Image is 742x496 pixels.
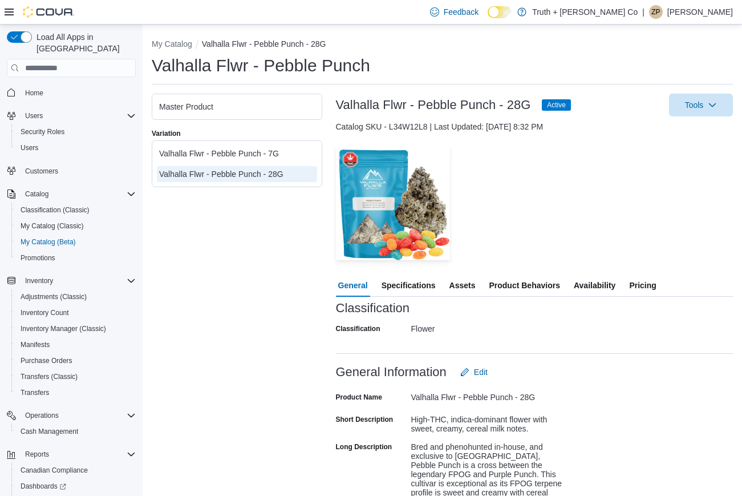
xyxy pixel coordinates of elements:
span: Tools [685,99,704,111]
button: Security Roles [11,124,140,140]
a: Inventory Count [16,306,74,320]
span: Inventory Count [16,306,136,320]
button: Adjustments (Classic) [11,289,140,305]
button: Transfers (Classic) [11,369,140,385]
a: Transfers [16,386,54,400]
button: Inventory Manager (Classic) [11,321,140,337]
span: Adjustments (Classic) [16,290,136,304]
button: Promotions [11,250,140,266]
a: Manifests [16,338,54,352]
label: Product Name [336,393,382,402]
button: Valhalla Flwr - Pebble Punch - 28G [202,39,326,49]
span: Operations [21,409,136,422]
span: Inventory Manager (Classic) [21,324,106,333]
span: Users [16,141,136,155]
span: Customers [21,164,136,178]
span: Feedback [444,6,479,18]
a: Dashboards [11,478,140,494]
a: My Catalog (Classic) [16,219,88,233]
span: Security Roles [21,127,64,136]
a: Feedback [425,1,483,23]
span: Transfers (Classic) [21,372,78,381]
span: Promotions [21,253,55,263]
span: Load All Apps in [GEOGRAPHIC_DATA] [32,31,136,54]
span: Customers [25,167,58,176]
span: Promotions [16,251,136,265]
span: Transfers [16,386,136,400]
button: My Catalog [152,39,192,49]
button: Catalog [21,187,53,201]
p: | [642,5,644,19]
a: Canadian Compliance [16,463,92,477]
span: Active [542,99,571,111]
span: Dashboards [21,482,66,491]
span: Security Roles [16,125,136,139]
button: Tools [669,94,733,116]
span: Cash Management [21,427,78,436]
span: Home [21,85,136,99]
button: Users [21,109,47,123]
span: Dashboards [16,479,136,493]
p: Truth + [PERSON_NAME] Co [532,5,638,19]
button: Purchase Orders [11,353,140,369]
label: Classification [336,324,380,333]
h3: General Information [336,365,447,379]
span: Classification (Classic) [21,205,90,215]
span: My Catalog (Classic) [16,219,136,233]
button: Reports [2,446,140,462]
img: Cova [23,6,74,18]
h3: Valhalla Flwr - Pebble Punch - 28G [336,98,531,112]
a: Customers [21,164,63,178]
span: Manifests [16,338,136,352]
button: Users [11,140,140,156]
label: Short Description [336,415,394,424]
div: High-THC, indica-dominant flower with sweet, creamy, cereal milk notes. [411,410,564,433]
a: Promotions [16,251,60,265]
span: Catalog [21,187,136,201]
span: Inventory [25,276,53,285]
div: Valhalla Flwr - Pebble Punch - 28G [411,388,564,402]
a: Users [16,141,43,155]
span: Edit [474,366,488,378]
button: Transfers [11,385,140,401]
span: Assets [449,274,476,297]
button: Operations [21,409,63,422]
span: Inventory Manager (Classic) [16,322,136,336]
span: My Catalog (Beta) [21,237,76,247]
span: Pricing [629,274,656,297]
span: Cash Management [16,425,136,438]
span: Users [25,111,43,120]
a: Inventory Manager (Classic) [16,322,111,336]
div: Zach Pendergast [649,5,663,19]
a: Classification (Classic) [16,203,94,217]
span: Inventory Count [21,308,69,317]
button: Home [2,84,140,100]
button: Reports [21,447,54,461]
div: Catalog SKU - L34W12L8 | Last Updated: [DATE] 8:32 PM [336,121,733,132]
button: Catalog [2,186,140,202]
div: Flower [411,320,564,333]
button: Canadian Compliance [11,462,140,478]
a: Transfers (Classic) [16,370,82,384]
span: Reports [25,450,49,459]
span: Users [21,143,38,152]
a: Purchase Orders [16,354,77,368]
span: Canadian Compliance [21,466,88,475]
span: Specifications [382,274,436,297]
div: Valhalla Flwr - Pebble Punch - 7G [159,148,315,159]
span: Product Behaviors [489,274,559,297]
span: Manifests [21,340,50,349]
h1: Valhalla Flwr - Pebble Punch [152,54,370,77]
h3: Classification [336,301,410,315]
label: Variation [152,129,181,138]
nav: An example of EuiBreadcrumbs [152,38,733,52]
button: My Catalog (Beta) [11,234,140,250]
span: Purchase Orders [21,356,72,365]
button: Customers [2,163,140,179]
img: Image for Valhalla Flwr - Pebble Punch - 28G [336,146,450,260]
span: Classification (Classic) [16,203,136,217]
button: Manifests [11,337,140,353]
span: Adjustments (Classic) [21,292,87,301]
button: My Catalog (Classic) [11,218,140,234]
